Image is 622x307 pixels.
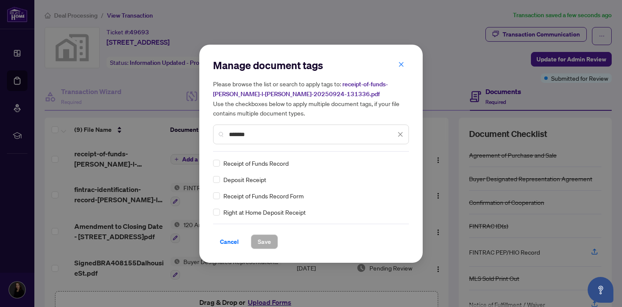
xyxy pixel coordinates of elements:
h2: Manage document tags [213,58,409,72]
span: close [398,61,404,67]
span: receipt-of-funds-[PERSON_NAME]-l-[PERSON_NAME]-20250924-131336.pdf [213,80,388,98]
button: Cancel [213,234,246,249]
span: Right at Home Deposit Receipt [223,207,306,217]
span: Deposit Receipt [223,175,266,184]
span: Receipt of Funds Record [223,158,289,168]
h5: Please browse the list or search to apply tags to: Use the checkboxes below to apply multiple doc... [213,79,409,118]
span: close [397,131,403,137]
button: Save [251,234,278,249]
button: Open asap [588,277,613,303]
span: Receipt of Funds Record Form [223,191,304,201]
span: Cancel [220,235,239,249]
